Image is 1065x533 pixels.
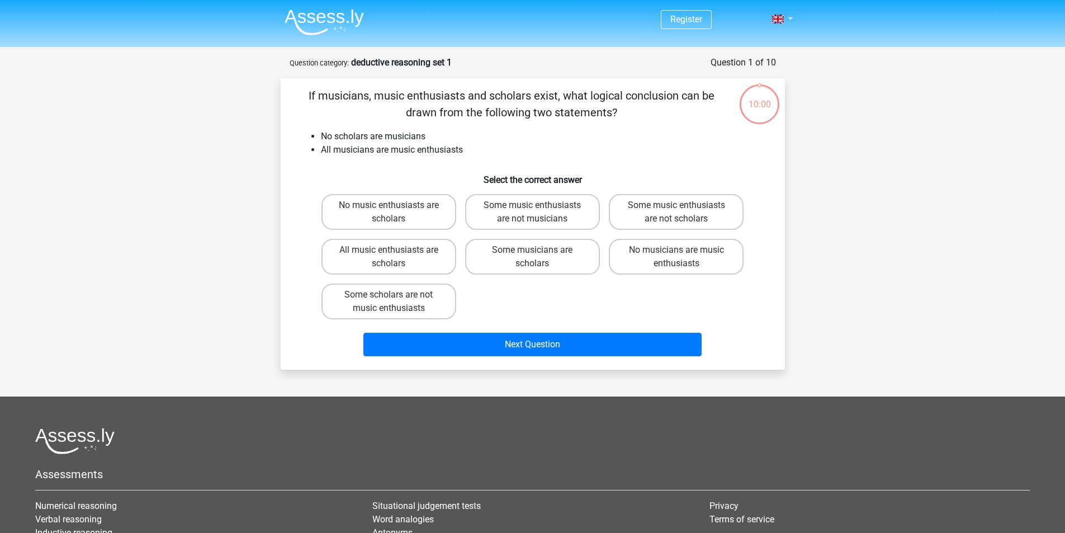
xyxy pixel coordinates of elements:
div: 10:00 [739,83,780,111]
a: Situational judgement tests [372,501,481,511]
label: All music enthusiasts are scholars [321,239,456,275]
p: If musicians, music enthusiasts and scholars exist, what logical conclusion can be drawn from the... [299,87,725,121]
a: Terms of service [709,514,774,525]
a: Privacy [709,501,739,511]
label: Some musicians are scholars [465,239,600,275]
li: No scholars are musicians [321,130,767,143]
h5: Assessments [35,468,1030,481]
label: Some music enthusiasts are not musicians [465,194,600,230]
a: Register [670,14,702,25]
label: Some scholars are not music enthusiasts [321,284,456,319]
a: Numerical reasoning [35,501,117,511]
small: Question category: [290,59,349,67]
div: Question 1 of 10 [711,56,776,69]
li: All musicians are music enthusiasts [321,143,767,157]
img: Assessly [285,9,364,35]
label: No music enthusiasts are scholars [321,194,456,230]
h6: Select the correct answer [299,166,767,185]
a: Verbal reasoning [35,514,102,525]
strong: deductive reasoning set 1 [351,57,452,68]
label: Some music enthusiasts are not scholars [609,194,744,230]
label: No musicians are music enthusiasts [609,239,744,275]
img: Assessly logo [35,428,115,454]
a: Word analogies [372,514,434,525]
button: Next Question [363,333,702,356]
